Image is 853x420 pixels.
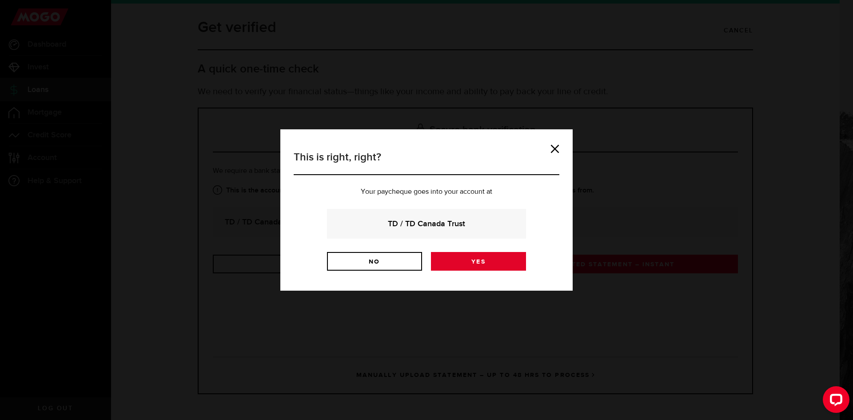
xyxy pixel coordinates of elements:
[294,149,559,175] h3: This is right, right?
[339,218,514,230] strong: TD / TD Canada Trust
[816,383,853,420] iframe: LiveChat chat widget
[327,252,422,271] a: No
[294,188,559,196] p: Your paycheque goes into your account at
[431,252,526,271] a: Yes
